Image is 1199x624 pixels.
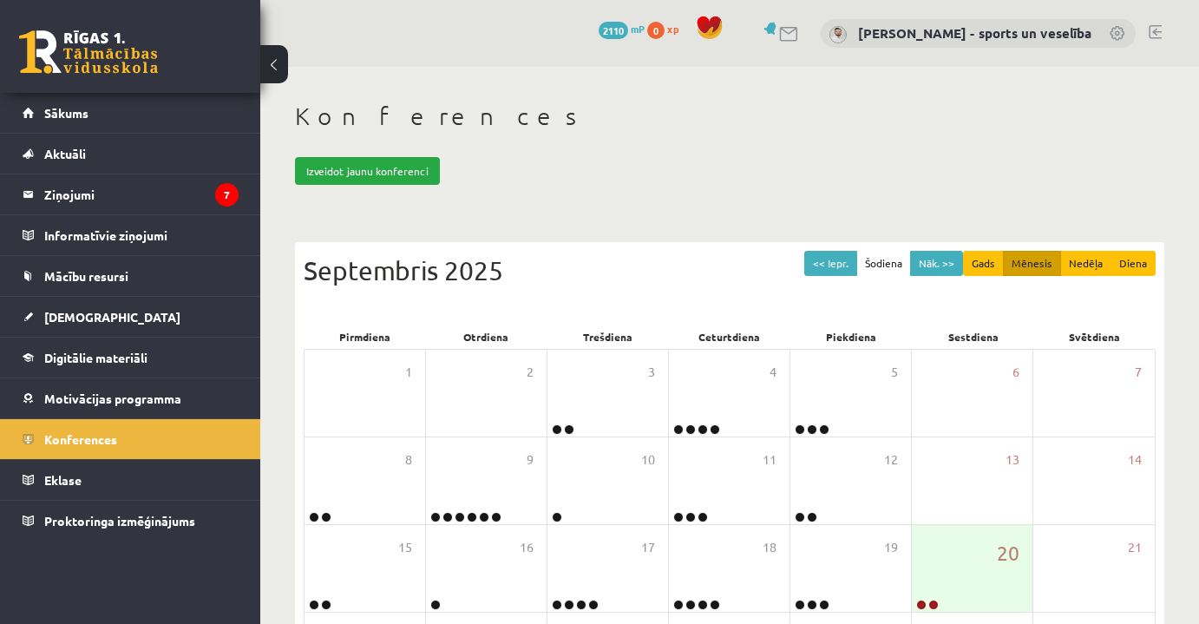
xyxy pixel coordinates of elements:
[23,460,239,500] a: Eklase
[1128,538,1142,557] span: 21
[215,183,239,207] i: 7
[829,26,847,43] img: Elvijs Antonišķis - sports un veselība
[599,22,628,39] span: 2110
[1034,325,1156,349] div: Svētdiena
[527,450,534,470] span: 9
[304,251,1156,290] div: Septembris 2025
[1128,450,1142,470] span: 14
[425,325,547,349] div: Otrdiena
[23,378,239,418] a: Motivācijas programma
[963,251,1004,276] button: Gads
[1111,251,1156,276] button: Diena
[804,251,857,276] button: << Iepr.
[790,325,912,349] div: Piekdiena
[44,215,239,255] legend: Informatīvie ziņojumi
[856,251,911,276] button: Šodiena
[997,538,1019,568] span: 20
[44,309,180,325] span: [DEMOGRAPHIC_DATA]
[295,102,1164,131] h1: Konferences
[398,538,412,557] span: 15
[647,22,687,36] a: 0 xp
[599,22,645,36] a: 2110 mP
[858,24,1091,42] a: [PERSON_NAME] - sports un veselība
[44,472,82,488] span: Eklase
[23,134,239,174] a: Aktuāli
[1135,363,1142,382] span: 7
[23,215,239,255] a: Informatīvie ziņojumi
[912,325,1033,349] div: Sestdiena
[647,22,665,39] span: 0
[44,431,117,447] span: Konferences
[405,363,412,382] span: 1
[1006,450,1019,470] span: 13
[44,391,181,406] span: Motivācijas programma
[1012,363,1019,382] span: 6
[910,251,963,276] button: Nāk. >>
[631,22,645,36] span: mP
[763,538,776,557] span: 18
[23,419,239,459] a: Konferences
[44,105,88,121] span: Sākums
[304,325,425,349] div: Pirmdiena
[23,501,239,541] a: Proktoringa izmēģinājums
[23,93,239,133] a: Sākums
[547,325,669,349] div: Trešdiena
[44,146,86,161] span: Aktuāli
[669,325,790,349] div: Ceturtdiena
[763,450,776,470] span: 11
[667,22,678,36] span: xp
[884,450,898,470] span: 12
[23,256,239,296] a: Mācību resursi
[295,157,440,185] a: Izveidot jaunu konferenci
[520,538,534,557] span: 16
[770,363,776,382] span: 4
[44,350,147,365] span: Digitālie materiāli
[23,338,239,378] a: Digitālie materiāli
[1003,251,1061,276] button: Mēnesis
[23,297,239,337] a: [DEMOGRAPHIC_DATA]
[641,538,655,557] span: 17
[891,363,898,382] span: 5
[44,268,128,284] span: Mācību resursi
[19,30,158,74] a: Rīgas 1. Tālmācības vidusskola
[1060,251,1111,276] button: Nedēļa
[23,174,239,214] a: Ziņojumi7
[44,174,239,214] legend: Ziņojumi
[884,538,898,557] span: 19
[648,363,655,382] span: 3
[44,513,195,529] span: Proktoringa izmēģinājums
[527,363,534,382] span: 2
[641,450,655,470] span: 10
[405,450,412,470] span: 8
